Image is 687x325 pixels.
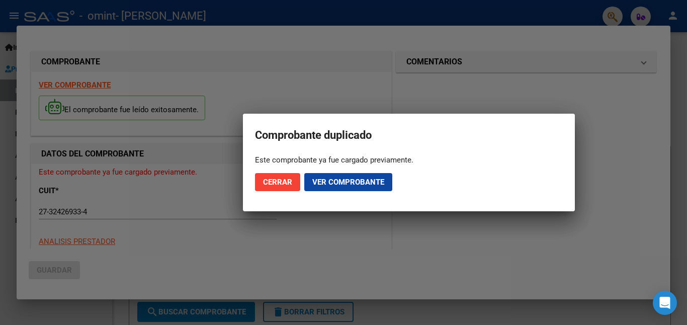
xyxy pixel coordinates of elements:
[255,126,563,145] h2: Comprobante duplicado
[255,173,300,191] button: Cerrar
[653,291,677,315] div: Open Intercom Messenger
[312,178,384,187] span: Ver comprobante
[263,178,292,187] span: Cerrar
[255,155,563,165] div: Este comprobante ya fue cargado previamente.
[304,173,392,191] button: Ver comprobante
